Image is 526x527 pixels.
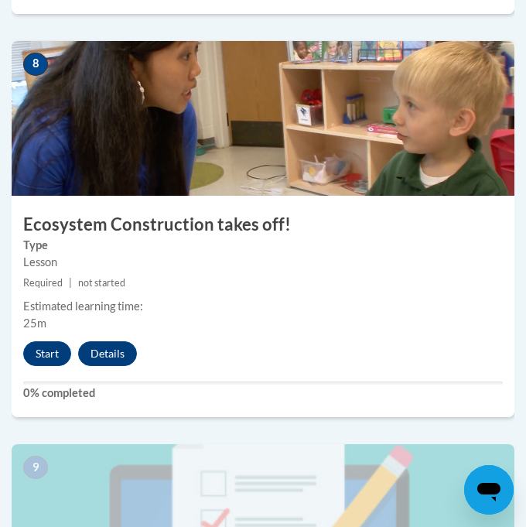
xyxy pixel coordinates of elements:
span: Required [23,277,63,289]
img: Course Image [12,41,514,196]
button: Start [23,341,71,366]
iframe: Button to launch messaging window [464,465,514,515]
div: Estimated learning time: [23,298,503,315]
label: 0% completed [23,385,503,402]
span: 8 [23,53,48,76]
h3: Ecosystem Construction takes off! [12,213,514,237]
span: 9 [23,456,48,479]
button: Details [78,341,137,366]
label: Type [23,237,503,254]
span: not started [78,277,125,289]
span: | [69,277,72,289]
div: Lesson [23,254,503,271]
span: 25m [23,317,46,330]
